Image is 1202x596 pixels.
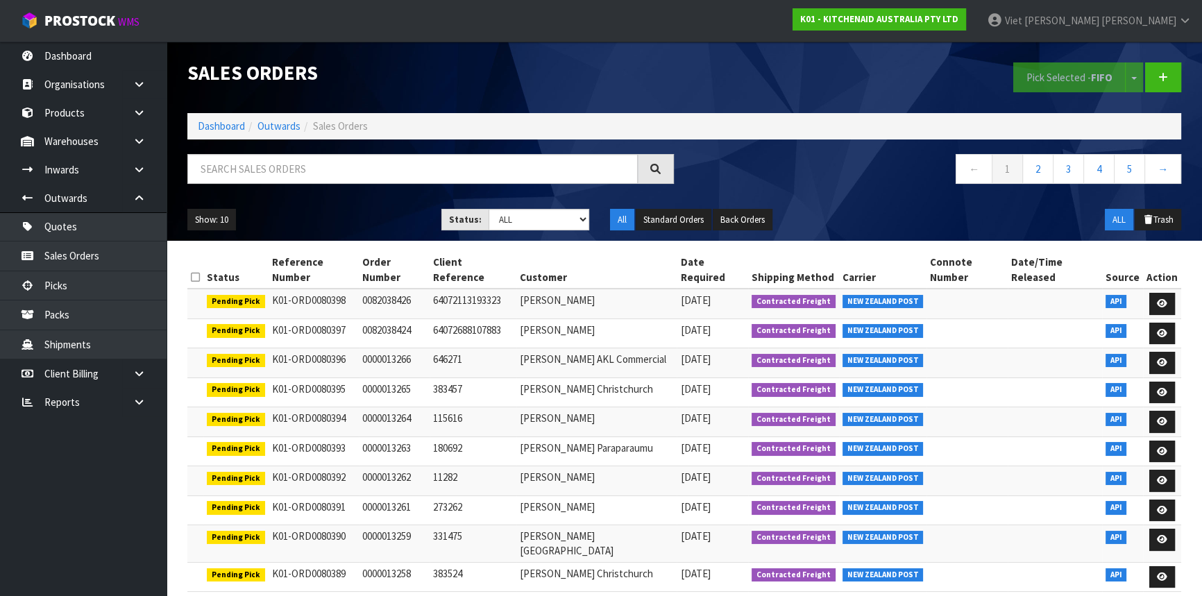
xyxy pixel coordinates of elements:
button: ALL [1105,209,1133,231]
span: [DATE] [680,470,710,484]
span: Contracted Freight [752,501,836,515]
nav: Page navigation [695,154,1181,188]
button: All [610,209,634,231]
span: Pending Pick [207,295,265,309]
span: Pending Pick [207,568,265,582]
td: K01-ORD0080389 [269,562,359,592]
th: Date Required [677,251,748,289]
td: [PERSON_NAME] Paraparaumu [516,436,677,466]
span: Contracted Freight [752,442,836,456]
td: [PERSON_NAME] Christchurch [516,377,677,407]
span: Contracted Freight [752,531,836,545]
span: Contracted Freight [752,354,836,368]
a: 1 [992,154,1023,184]
td: 0000013264 [359,407,430,437]
span: API [1106,413,1127,427]
a: 5 [1114,154,1145,184]
td: 273262 [430,495,516,525]
td: 646271 [430,348,516,378]
td: 0000013265 [359,377,430,407]
th: Source [1102,251,1143,289]
span: Sales Orders [313,119,368,133]
td: K01-ORD0080397 [269,318,359,348]
th: Connote Number [926,251,1007,289]
button: Show: 10 [187,209,236,231]
h1: Sales Orders [187,62,674,84]
span: NEW ZEALAND POST [843,383,924,397]
strong: FIFO [1091,71,1112,84]
td: [PERSON_NAME] [516,318,677,348]
strong: Status: [449,214,482,225]
button: Back Orders [713,209,772,231]
span: Pending Pick [207,501,265,515]
th: Status [203,251,269,289]
button: Standard Orders [636,209,711,231]
td: 115616 [430,407,516,437]
span: API [1106,383,1127,397]
th: Reference Number [269,251,359,289]
td: 0082038426 [359,289,430,318]
td: K01-ORD0080396 [269,348,359,378]
td: K01-ORD0080392 [269,466,359,496]
span: [DATE] [680,500,710,513]
span: [DATE] [680,352,710,366]
span: [DATE] [680,323,710,337]
span: [DATE] [680,529,710,543]
span: Pending Pick [207,413,265,427]
span: API [1106,442,1127,456]
span: API [1106,501,1127,515]
span: NEW ZEALAND POST [843,354,924,368]
span: Contracted Freight [752,324,836,338]
span: API [1106,531,1127,545]
a: Outwards [257,119,300,133]
td: K01-ORD0080394 [269,407,359,437]
span: ProStock [44,12,115,30]
td: [PERSON_NAME] [516,289,677,318]
span: [DATE] [680,382,710,395]
td: [PERSON_NAME] Christchurch [516,562,677,592]
a: 4 [1083,154,1115,184]
span: NEW ZEALAND POST [843,413,924,427]
th: Carrier [839,251,927,289]
td: 383524 [430,562,516,592]
td: 383457 [430,377,516,407]
a: 3 [1053,154,1084,184]
td: 64072688107883 [430,318,516,348]
span: Pending Pick [207,531,265,545]
td: K01-ORD0080398 [269,289,359,318]
span: Pending Pick [207,442,265,456]
th: Customer [516,251,677,289]
td: 11282 [430,466,516,496]
span: Contracted Freight [752,472,836,486]
span: NEW ZEALAND POST [843,531,924,545]
td: 0000013258 [359,562,430,592]
a: ← [956,154,992,184]
span: API [1106,295,1127,309]
span: API [1106,354,1127,368]
span: Pending Pick [207,383,265,397]
span: NEW ZEALAND POST [843,295,924,309]
td: 0000013262 [359,466,430,496]
span: Viet [PERSON_NAME] [1005,14,1099,27]
td: 64072113193323 [430,289,516,318]
span: NEW ZEALAND POST [843,568,924,582]
small: WMS [118,15,139,28]
td: 0000013259 [359,525,430,563]
span: NEW ZEALAND POST [843,324,924,338]
a: 2 [1022,154,1053,184]
th: Client Reference [430,251,516,289]
a: K01 - KITCHENAID AUSTRALIA PTY LTD [793,8,966,31]
td: 0000013266 [359,348,430,378]
span: Pending Pick [207,324,265,338]
td: 180692 [430,436,516,466]
th: Shipping Method [748,251,839,289]
span: NEW ZEALAND POST [843,472,924,486]
td: [PERSON_NAME] [GEOGRAPHIC_DATA] [516,525,677,563]
span: Contracted Freight [752,295,836,309]
th: Date/Time Released [1008,251,1102,289]
span: NEW ZEALAND POST [843,501,924,515]
td: 331475 [430,525,516,563]
button: Trash [1135,209,1181,231]
span: API [1106,324,1127,338]
td: K01-ORD0080395 [269,377,359,407]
